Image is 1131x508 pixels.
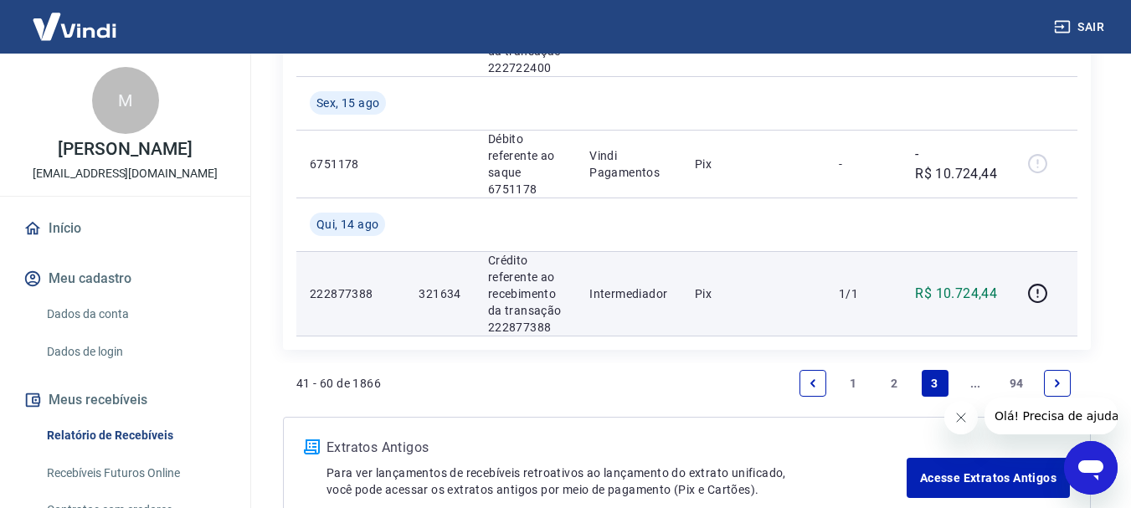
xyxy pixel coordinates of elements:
[316,95,379,111] span: Sex, 15 ago
[40,335,230,369] a: Dados de login
[310,156,392,172] p: 6751178
[40,418,230,453] a: Relatório de Recebíveis
[695,285,812,302] p: Pix
[304,439,320,454] img: ícone
[326,464,907,498] p: Para ver lançamentos de recebíveis retroativos ao lançamento do extrato unificado, você pode aces...
[589,147,668,181] p: Vindi Pagamentos
[839,285,888,302] p: 1/1
[33,165,218,182] p: [EMAIL_ADDRESS][DOMAIN_NAME]
[326,438,907,458] p: Extratos Antigos
[944,401,978,434] iframe: Fechar mensagem
[92,67,159,134] div: M
[488,131,563,198] p: Débito referente ao saque 6751178
[793,363,1077,403] ul: Pagination
[488,252,563,336] p: Crédito referente ao recebimento da transação 222877388
[984,398,1118,434] iframe: Mensagem da empresa
[1003,370,1031,397] a: Page 94
[20,260,230,297] button: Meu cadastro
[915,284,997,304] p: R$ 10.724,44
[839,156,888,172] p: -
[881,370,907,397] a: Page 2
[20,210,230,247] a: Início
[10,12,141,25] span: Olá! Precisa de ajuda?
[58,141,192,158] p: [PERSON_NAME]
[589,285,668,302] p: Intermediador
[316,216,378,233] span: Qui, 14 ago
[962,370,989,397] a: Jump forward
[922,370,948,397] a: Page 3 is your current page
[1044,370,1071,397] a: Next page
[40,297,230,331] a: Dados da conta
[799,370,826,397] a: Previous page
[841,370,867,397] a: Page 1
[419,285,460,302] p: 321634
[20,382,230,418] button: Meus recebíveis
[20,1,129,52] img: Vindi
[296,375,381,392] p: 41 - 60 de 1866
[1051,12,1111,43] button: Sair
[1064,441,1118,495] iframe: Botão para abrir a janela de mensagens
[40,456,230,490] a: Recebíveis Futuros Online
[915,144,997,184] p: -R$ 10.724,44
[907,458,1070,498] a: Acesse Extratos Antigos
[695,156,812,172] p: Pix
[310,285,392,302] p: 222877388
